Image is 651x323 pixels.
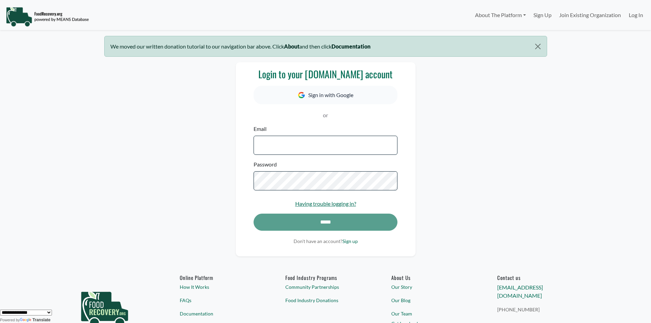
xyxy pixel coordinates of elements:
[180,283,260,291] a: How It Works
[295,200,356,207] a: Having trouble logging in?
[471,8,529,22] a: About The Platform
[285,274,365,281] h6: Food Industry Programs
[6,6,89,27] img: NavigationLogo_FoodRecovery-91c16205cd0af1ed486a0f1a7774a6544ea792ac00100771e7dd3ec7c0e58e41.png
[331,43,370,50] b: Documentation
[298,92,305,98] img: Google Icon
[497,274,577,281] h6: Contact us
[180,274,260,281] h6: Online Platform
[180,297,260,304] a: FAQs
[104,36,547,57] div: We moved our written donation tutorial to our navigation bar above. Click and then click
[530,8,555,22] a: Sign Up
[285,297,365,304] a: Food Industry Donations
[497,284,543,299] a: [EMAIL_ADDRESS][DOMAIN_NAME]
[20,318,32,323] img: Google Translate
[342,238,358,244] a: Sign up
[254,160,277,169] label: Password
[20,318,51,322] a: Translate
[284,43,299,50] b: About
[254,68,397,80] h3: Login to your [DOMAIN_NAME] account
[254,111,397,119] p: or
[497,306,577,313] a: [PHONE_NUMBER]
[625,8,647,22] a: Log In
[254,125,267,133] label: Email
[391,297,471,304] a: Our Blog
[555,8,625,22] a: Join Existing Organization
[529,36,546,57] button: Close
[254,86,397,104] button: Sign in with Google
[391,274,471,281] a: About Us
[391,283,471,291] a: Our Story
[254,238,397,245] p: Don't have an account?
[285,283,365,291] a: Community Partnerships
